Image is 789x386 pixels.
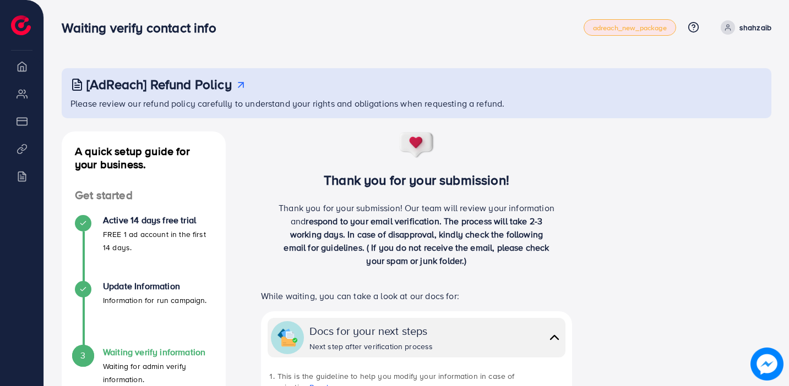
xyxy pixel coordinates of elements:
[309,323,433,339] div: Docs for your next steps
[11,15,31,35] img: logo
[62,189,226,202] h4: Get started
[584,19,676,36] a: adreach_new_package
[62,145,226,171] h4: A quick setup guide for your business.
[593,24,667,31] span: adreach_new_package
[103,281,207,291] h4: Update Information
[62,281,226,347] li: Update Information
[278,201,555,267] p: Thank you for your submission! Our team will review your information and
[243,172,590,188] h3: Thank you for your submission!
[103,228,213,254] p: FREE 1 ad account in the first 14 days.
[86,76,232,92] h3: [AdReach] Refund Policy
[62,215,226,281] li: Active 14 days free trial
[103,215,213,225] h4: Active 14 days free trial
[399,131,435,159] img: success
[750,348,783,380] img: image
[309,341,433,352] div: Next step after verification process
[261,289,573,302] p: While waiting, you can take a look at our docs for:
[103,294,207,307] p: Information for run campaign.
[284,215,549,267] span: respond to your email verification. The process will take 2-3 working days. In case of disapprova...
[277,328,297,348] img: collapse
[547,329,562,345] img: collapse
[103,347,213,357] h4: Waiting verify information
[70,97,765,110] p: Please review our refund policy carefully to understand your rights and obligations when requesti...
[739,21,771,34] p: shahzaib
[62,20,225,36] h3: Waiting verify contact info
[716,20,771,35] a: shahzaib
[80,349,85,362] span: 3
[103,360,213,386] p: Waiting for admin verify information.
